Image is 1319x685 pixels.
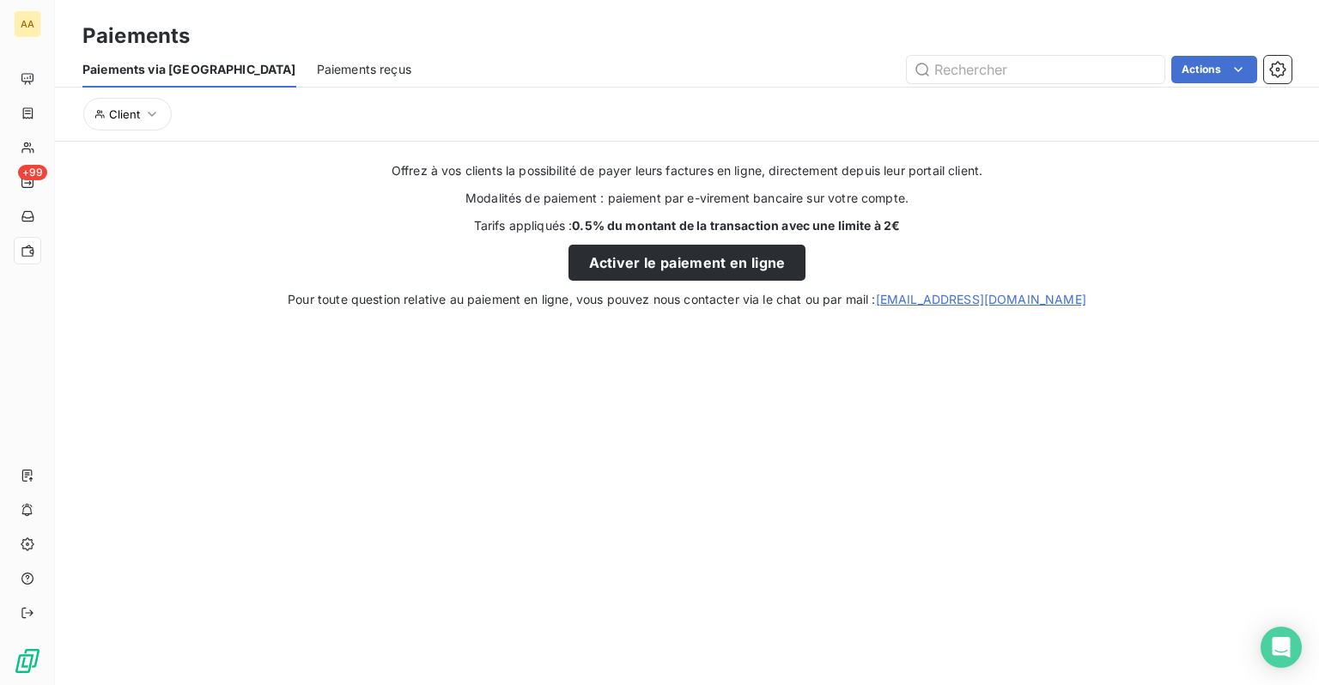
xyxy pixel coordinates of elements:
div: Open Intercom Messenger [1261,627,1302,668]
span: Pour toute question relative au paiement en ligne, vous pouvez nous contacter via le chat ou par ... [288,291,1086,308]
img: Logo LeanPay [14,647,41,675]
span: +99 [18,165,47,180]
span: Paiements reçus [317,61,411,78]
h3: Paiements [82,21,190,52]
span: Tarifs appliqués : [474,217,901,234]
span: Modalités de paiement : paiement par e-virement bancaire sur votre compte. [465,190,909,207]
span: Paiements via [GEOGRAPHIC_DATA] [82,61,296,78]
input: Rechercher [907,56,1164,83]
a: [EMAIL_ADDRESS][DOMAIN_NAME] [876,292,1086,306]
button: Client [83,98,172,130]
div: AA [14,10,41,38]
button: Activer le paiement en ligne [568,245,806,281]
span: Client [109,107,140,121]
button: Actions [1171,56,1257,83]
strong: 0.5% du montant de la transaction avec une limite à 2€ [572,218,900,233]
span: Offrez à vos clients la possibilité de payer leurs factures en ligne, directement depuis leur por... [392,162,982,179]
